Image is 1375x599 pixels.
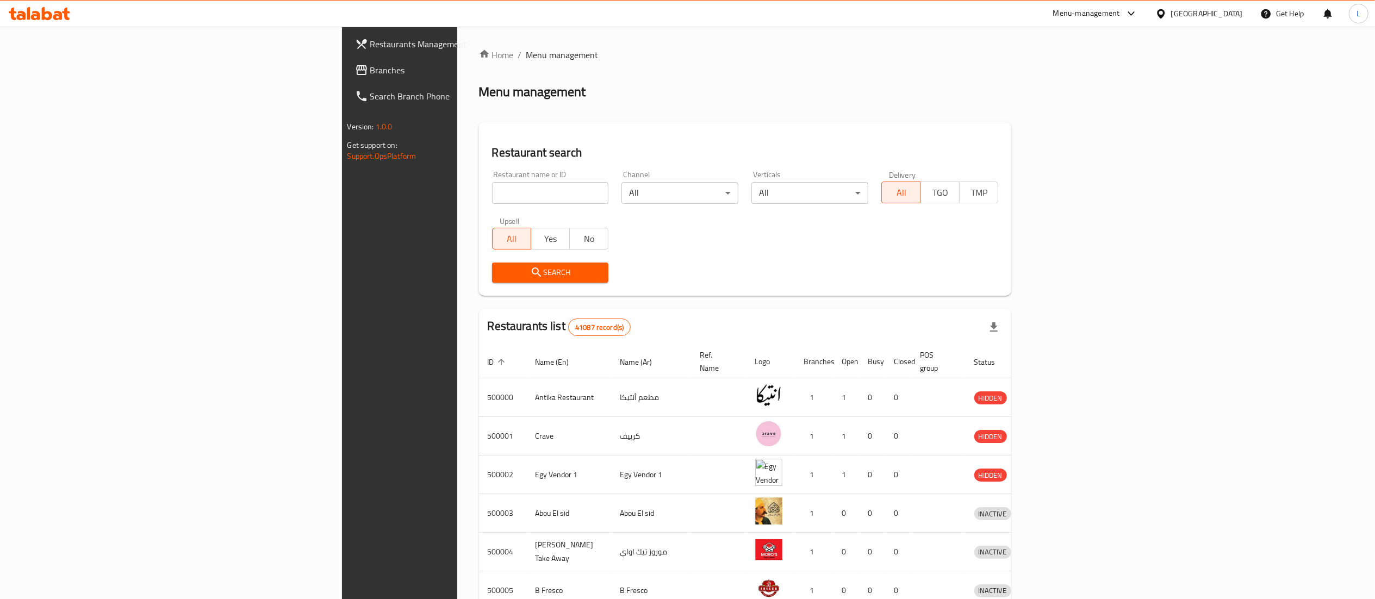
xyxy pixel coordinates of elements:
td: 0 [860,494,886,533]
div: Menu-management [1053,7,1120,20]
td: 0 [860,456,886,494]
td: 0 [886,378,912,417]
td: 0 [886,456,912,494]
td: 0 [886,533,912,571]
span: Get support on: [347,138,397,152]
th: Open [833,345,860,378]
div: HIDDEN [974,430,1007,443]
span: HIDDEN [974,392,1007,404]
th: Busy [860,345,886,378]
h2: Menu management [479,83,586,101]
button: No [569,228,608,249]
button: Yes [531,228,570,249]
img: Moro's Take Away [755,536,782,563]
div: INACTIVE [974,507,1011,520]
div: Total records count [568,319,631,336]
span: HIDDEN [974,430,1007,443]
div: Export file [981,314,1007,340]
div: [GEOGRAPHIC_DATA] [1171,8,1243,20]
td: 0 [860,378,886,417]
th: Closed [886,345,912,378]
td: 1 [795,378,833,417]
td: 1 [833,378,860,417]
td: 1 [795,417,833,456]
span: Name (En) [536,355,583,369]
label: Upsell [500,217,520,224]
span: TGO [925,185,955,201]
nav: breadcrumb [479,48,1012,61]
div: All [621,182,738,204]
input: Search for restaurant name or ID.. [492,182,609,204]
td: موروز تيك اواي [612,533,692,571]
span: HIDDEN [974,469,1007,482]
span: Restaurants Management [370,38,563,51]
span: Version: [347,120,374,134]
td: 1 [795,533,833,571]
h2: Restaurants list [488,318,631,336]
td: Abou El sid [612,494,692,533]
a: Branches [346,57,571,83]
label: Delivery [889,171,916,178]
td: 0 [833,494,860,533]
span: Status [974,355,1010,369]
div: All [751,182,868,204]
span: Search [501,266,600,279]
img: Antika Restaurant [755,382,782,409]
span: 41087 record(s) [569,322,630,333]
button: TMP [959,182,998,203]
span: Search Branch Phone [370,90,563,103]
td: Egy Vendor 1 [612,456,692,494]
span: TMP [964,185,994,201]
td: 0 [833,533,860,571]
a: Restaurants Management [346,31,571,57]
span: INACTIVE [974,546,1011,558]
td: 0 [886,417,912,456]
div: INACTIVE [974,584,1011,597]
td: 0 [860,417,886,456]
span: INACTIVE [974,584,1011,597]
h2: Restaurant search [492,145,999,161]
td: 1 [833,456,860,494]
span: L [1357,8,1360,20]
span: 1.0.0 [376,120,393,134]
span: Ref. Name [700,348,733,375]
th: Branches [795,345,833,378]
th: Logo [746,345,795,378]
span: All [497,231,527,247]
img: Abou El sid [755,497,782,525]
button: All [492,228,531,249]
td: 0 [886,494,912,533]
button: TGO [920,182,960,203]
td: 0 [860,533,886,571]
a: Search Branch Phone [346,83,571,109]
td: مطعم أنتيكا [612,378,692,417]
span: Yes [536,231,565,247]
td: 1 [833,417,860,456]
span: All [886,185,916,201]
td: 1 [795,456,833,494]
td: 1 [795,494,833,533]
button: All [881,182,920,203]
img: Crave [755,420,782,447]
span: Name (Ar) [620,355,667,369]
span: INACTIVE [974,508,1011,520]
span: Branches [370,64,563,77]
span: ID [488,355,508,369]
span: No [574,231,604,247]
img: Egy Vendor 1 [755,459,782,486]
button: Search [492,263,609,283]
span: POS group [920,348,953,375]
td: كرييف [612,417,692,456]
a: Support.OpsPlatform [347,149,416,163]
